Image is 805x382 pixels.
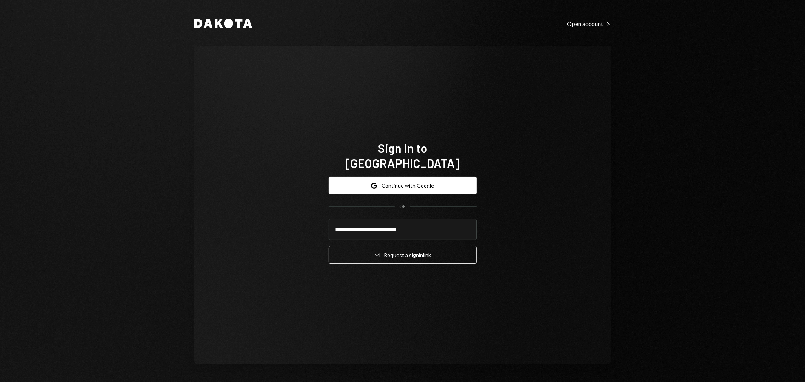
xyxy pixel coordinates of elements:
h1: Sign in to [GEOGRAPHIC_DATA] [329,140,477,171]
a: Open account [567,19,611,28]
div: Open account [567,20,611,28]
button: Continue with Google [329,177,477,194]
div: OR [399,203,406,210]
button: Request a signinlink [329,246,477,264]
